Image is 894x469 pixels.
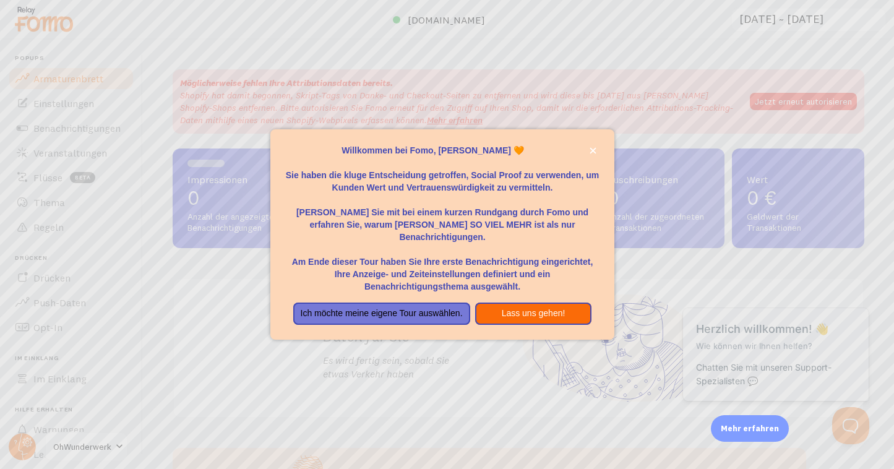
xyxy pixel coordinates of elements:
[502,308,565,318] font: Lass uns gehen!
[711,415,789,442] div: Mehr erfahren
[587,144,600,157] button: schließen,
[475,303,592,325] button: Lass uns gehen!
[293,303,470,325] button: Ich möchte meine eigene Tour auswählen.
[721,423,779,433] font: Mehr erfahren
[270,129,614,340] div: Willkommen bei Fomo, Nadine Hemmersbach 🧡 Sie haben die kluge Entscheidung getroffen, Social Proo...
[342,145,524,155] font: Willkommen bei Fomo, [PERSON_NAME] 🧡
[296,207,588,242] font: [PERSON_NAME] Sie mit bei einem kurzen Rundgang durch Fomo und erfahren Sie, warum [PERSON_NAME] ...
[286,170,599,192] font: Sie haben die kluge Entscheidung getroffen, Social Proof zu verwenden, um Kunden Wert und Vertrau...
[301,308,463,318] font: Ich möchte meine eigene Tour auswählen.
[292,257,593,291] font: Am Ende dieser Tour haben Sie Ihre erste Benachrichtigung eingerichtet, Ihre Anzeige- und Zeitein...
